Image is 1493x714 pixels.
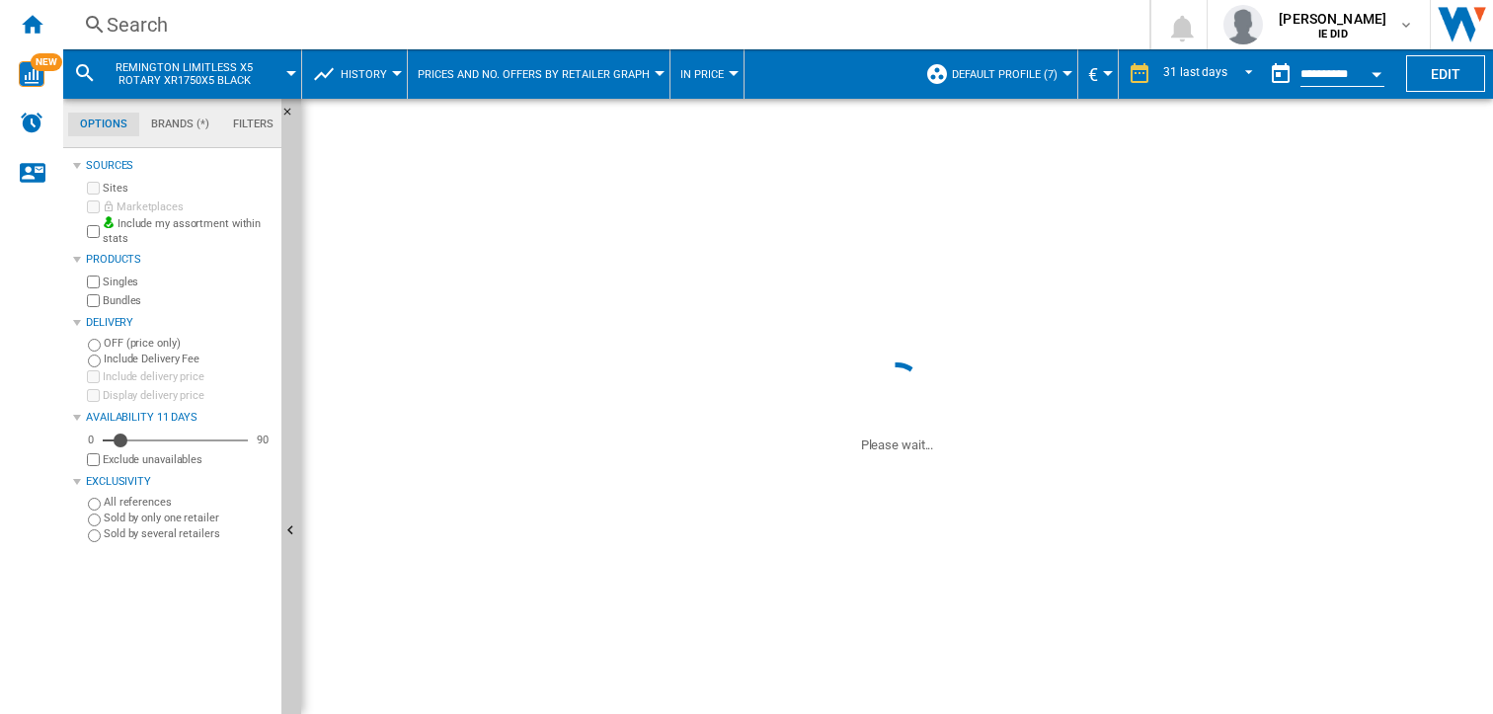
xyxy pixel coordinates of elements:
[20,111,43,134] img: alerts-logo.svg
[1223,5,1263,44] img: profile.jpg
[31,53,62,71] span: NEW
[1318,28,1348,40] b: IE DID
[19,61,44,87] img: wise-card.svg
[107,11,1098,39] div: Search
[1279,9,1386,29] span: [PERSON_NAME]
